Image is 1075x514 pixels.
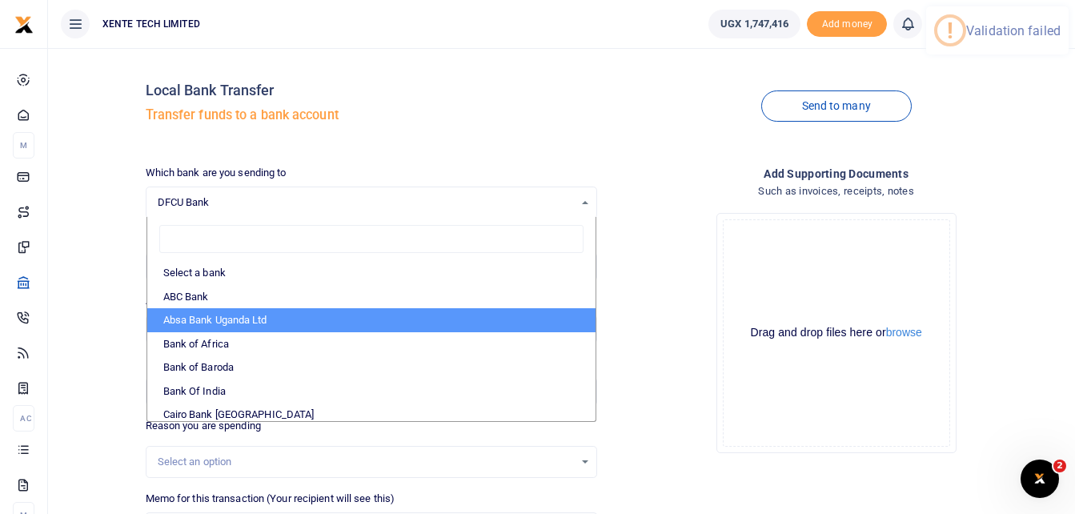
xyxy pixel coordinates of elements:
input: UGX [146,315,598,343]
div: Drag and drop files here or [724,325,949,340]
h5: Transfer funds to a bank account [146,107,598,123]
li: Absa Bank Uganda Ltd [147,308,596,332]
div: ! [947,18,953,43]
h4: Local Bank Transfer [146,82,598,99]
label: Which bank are you sending to [146,165,287,181]
li: ABC Bank [147,285,596,309]
li: Bank Of India [147,379,596,404]
label: Recipient's account number [146,231,273,247]
input: Enter phone number [146,378,365,405]
li: Bank of Baroda [147,355,596,379]
a: logo-small logo-large logo-large [14,18,34,30]
label: Phone number [146,355,212,371]
span: Add money [807,11,887,38]
img: logo-small [14,15,34,34]
label: Memo for this transaction (Your recipient will see this) [146,491,395,507]
input: Enter account number [146,253,365,280]
h4: Such as invoices, receipts, notes [610,183,1062,200]
iframe: Intercom live chat [1021,460,1059,498]
a: Send to many [761,90,912,122]
span: XENTE TECH LIMITED [96,17,207,31]
label: Amount you want to send [146,293,262,309]
li: Bank of Africa [147,332,596,356]
span: 2 [1053,460,1066,472]
div: Validation failed [966,23,1061,38]
span: UGX 1,747,416 [720,16,788,32]
h4: Add supporting Documents [610,165,1062,183]
a: Add money [807,17,887,29]
span: DFCU Bank [158,195,575,211]
li: Cairo Bank [GEOGRAPHIC_DATA] [147,403,596,427]
div: Select an option [158,454,575,470]
button: browse [886,327,922,338]
li: M [13,132,34,159]
li: Select a bank [147,261,596,285]
li: Ac [13,405,34,432]
a: UGX 1,747,416 [708,10,800,38]
div: File Uploader [716,213,957,453]
label: Reason you are spending [146,418,261,434]
li: Wallet ballance [702,10,807,38]
li: Toup your wallet [807,11,887,38]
